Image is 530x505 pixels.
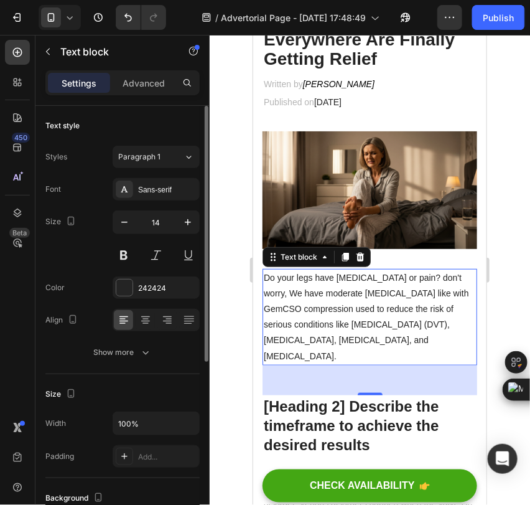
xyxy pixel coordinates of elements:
button: Paragraph 1 [113,146,200,168]
input: Auto [113,412,199,435]
div: Width [45,418,66,429]
div: 242424 [138,283,197,294]
div: Size [45,386,78,403]
span: Paragraph 1 [118,151,160,163]
div: Padding [45,451,74,462]
div: Open Intercom Messenger [488,444,518,474]
div: Font [45,184,61,195]
div: Align [45,312,80,329]
div: Text style [45,120,80,131]
div: Add... [138,451,197,463]
div: Publish [483,11,514,24]
div: Undo/Redo [116,5,166,30]
div: Show more [94,346,152,359]
p: Settings [62,77,96,90]
button: CHECK AVAILABILITY [9,435,224,468]
div: Beta [9,228,30,238]
p: Advanced [123,77,165,90]
button: Show more [45,341,200,364]
button: Publish [472,5,524,30]
div: 450 [12,133,30,143]
span: Advertorial Page - [DATE] 17:48:49 [221,11,366,24]
div: Color [45,282,65,293]
div: CHECK AVAILABILITY [57,445,162,458]
div: Sans-serif [138,184,197,196]
p: Text block [60,44,166,59]
div: Size [45,214,78,230]
div: Styles [45,151,67,163]
iframe: Design area [253,35,486,505]
span: / [215,11,218,24]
